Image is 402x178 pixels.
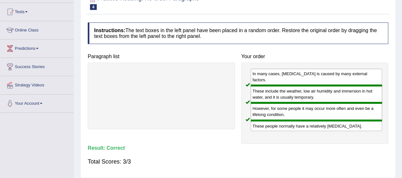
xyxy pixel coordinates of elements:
[0,58,74,74] a: Success Stories
[88,145,388,151] h4: Result:
[0,3,74,19] a: Tests
[0,21,74,37] a: Online Class
[0,94,74,111] a: Your Account
[251,69,382,85] div: In many cases, [MEDICAL_DATA] is caused by many external factors.
[241,54,389,59] h4: Your order
[0,76,74,92] a: Strategy Videos
[90,4,97,10] span: 4
[251,103,382,120] div: However, for some people it may occur more often and even be a lifelong condition.
[251,120,382,131] div: These people normally have a relatively [MEDICAL_DATA].
[88,22,388,44] h4: The text boxes in the left panel have been placed in a random order. Restore the original order b...
[94,28,125,33] b: Instructions:
[251,85,382,103] div: These include the weather, low air humidity and immersion in hot water, and it is usually temporary.
[88,154,388,169] div: Total Scores: 3/3
[0,40,74,56] a: Predictions
[88,54,235,59] h4: Paragraph list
